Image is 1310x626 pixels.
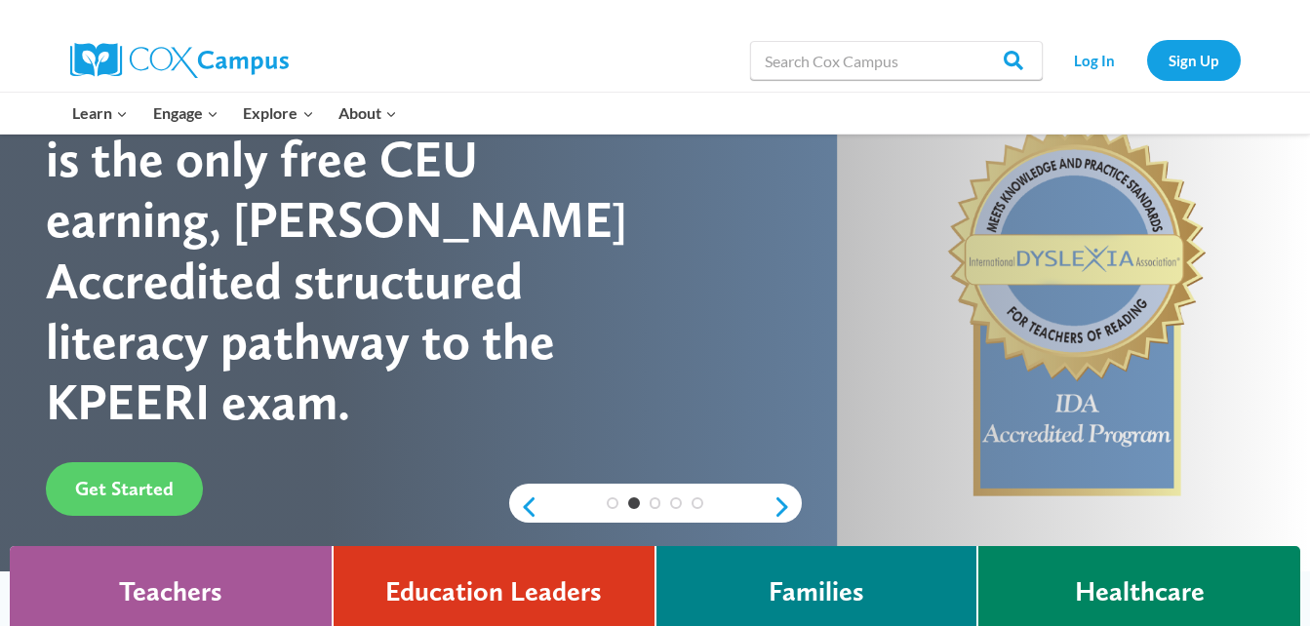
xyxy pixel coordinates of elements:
[1052,40,1137,80] a: Log In
[70,43,289,78] img: Cox Campus
[46,67,655,432] div: [PERSON_NAME] Campus is the only free CEU earning, [PERSON_NAME] Accredited structured literacy p...
[750,41,1043,80] input: Search Cox Campus
[509,488,802,527] div: content slider buttons
[769,575,864,608] h4: Families
[140,93,231,134] button: Child menu of Engage
[607,497,618,509] a: 1
[231,93,327,134] button: Child menu of Explore
[509,495,538,519] a: previous
[60,93,141,134] button: Child menu of Learn
[75,477,174,500] span: Get Started
[773,495,802,519] a: next
[1075,575,1205,608] h4: Healthcare
[670,497,682,509] a: 4
[60,93,410,134] nav: Primary Navigation
[46,462,203,516] a: Get Started
[119,575,222,608] h4: Teachers
[1147,40,1241,80] a: Sign Up
[650,497,661,509] a: 3
[385,575,602,608] h4: Education Leaders
[628,497,640,509] a: 2
[1052,40,1241,80] nav: Secondary Navigation
[326,93,410,134] button: Child menu of About
[692,497,703,509] a: 5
